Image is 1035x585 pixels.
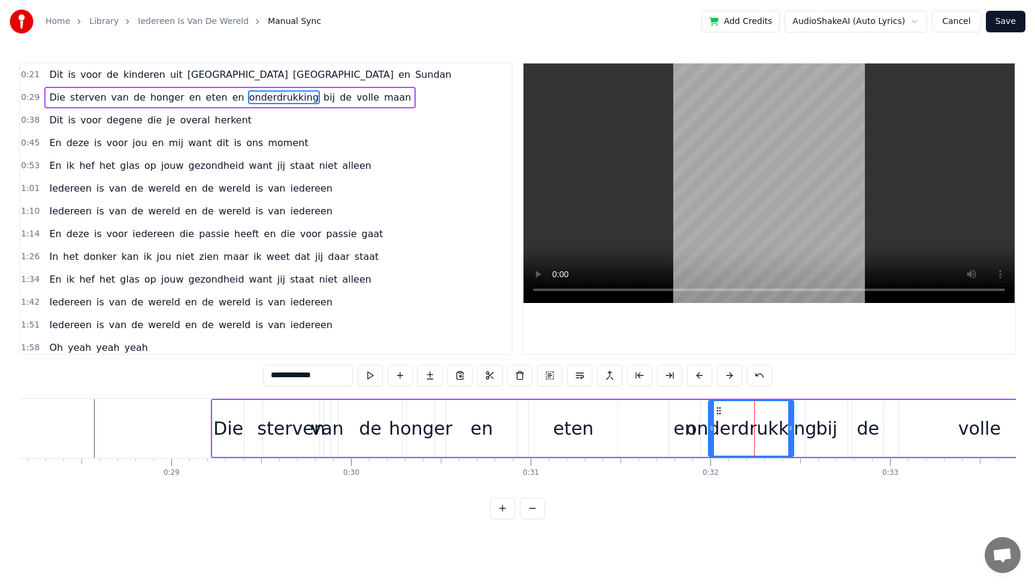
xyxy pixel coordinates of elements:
span: hef [78,272,96,286]
span: wereld [147,318,181,332]
span: de [338,90,353,104]
span: zien [198,250,220,263]
span: staat [289,272,316,286]
span: is [93,227,103,241]
span: van [108,295,128,309]
span: donker [83,250,118,263]
span: voor [105,227,129,241]
span: en [184,318,198,332]
span: want [187,136,213,150]
span: jouw [160,272,184,286]
span: passie [325,227,358,241]
span: kinderen [122,68,167,81]
span: iedereen [289,295,334,309]
nav: breadcrumb [46,16,321,28]
div: Die [213,415,243,442]
span: Iedereen [48,181,93,195]
span: staat [353,250,380,263]
span: want [248,272,274,286]
span: is [67,68,77,81]
span: de [201,181,215,195]
span: passie [198,227,231,241]
span: de [132,90,147,104]
span: ik [252,250,263,263]
div: bij [816,415,837,442]
div: volle [958,415,1001,442]
span: van [267,181,286,195]
span: en [188,90,202,104]
span: de [201,295,215,309]
span: volle [355,90,380,104]
span: van [110,90,130,104]
span: want [248,159,274,172]
span: Oh [48,341,64,354]
span: glas [119,159,141,172]
span: iedereen [289,181,334,195]
span: yeah [123,341,149,354]
div: 0:33 [882,468,898,478]
span: 1:26 [21,251,40,263]
span: 1:34 [21,274,40,286]
div: sterven [258,415,325,442]
span: wereld [217,204,252,218]
span: jij [314,250,324,263]
span: 1:51 [21,319,40,331]
span: jou [131,136,148,150]
span: In [48,250,59,263]
span: En [48,272,62,286]
span: is [95,318,105,332]
span: is [95,295,105,309]
span: wereld [147,181,181,195]
span: voor [299,227,323,241]
span: dit [216,136,231,150]
span: wereld [147,295,181,309]
span: wereld [147,204,181,218]
span: iedereen [289,204,334,218]
img: youka [10,10,34,34]
span: 1:10 [21,205,40,217]
span: jij [276,272,286,286]
span: ik [143,250,153,263]
span: mij [168,136,184,150]
span: uit [169,68,184,81]
div: onderdrukking [686,415,816,442]
span: [GEOGRAPHIC_DATA] [186,68,289,81]
a: Library [89,16,119,28]
span: en [184,181,198,195]
span: En [48,136,62,150]
span: ons [245,136,264,150]
span: het [62,250,80,263]
span: is [95,181,105,195]
span: van [108,181,128,195]
span: is [254,181,264,195]
span: 0:38 [21,114,40,126]
span: wereld [217,295,252,309]
span: is [254,204,264,218]
span: niet [318,159,339,172]
span: 1:14 [21,228,40,240]
span: En [48,227,62,241]
span: op [143,272,158,286]
span: en [184,204,198,218]
span: Iedereen [48,295,93,309]
span: en [397,68,411,81]
span: iedereen [131,227,175,241]
span: de [130,295,144,309]
span: dat [293,250,311,263]
a: Home [46,16,70,28]
span: en [263,227,277,241]
span: 0:29 [21,92,40,104]
span: het [98,159,116,172]
div: 0:30 [343,468,359,478]
span: die [280,227,296,241]
div: 0:31 [523,468,539,478]
span: Iedereen [48,204,93,218]
span: de [201,204,215,218]
span: op [143,159,158,172]
span: eten [205,90,229,104]
span: de [130,204,144,218]
span: je [165,113,176,127]
span: van [267,204,286,218]
span: gezondheid [187,159,245,172]
span: Sundan [414,68,453,81]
